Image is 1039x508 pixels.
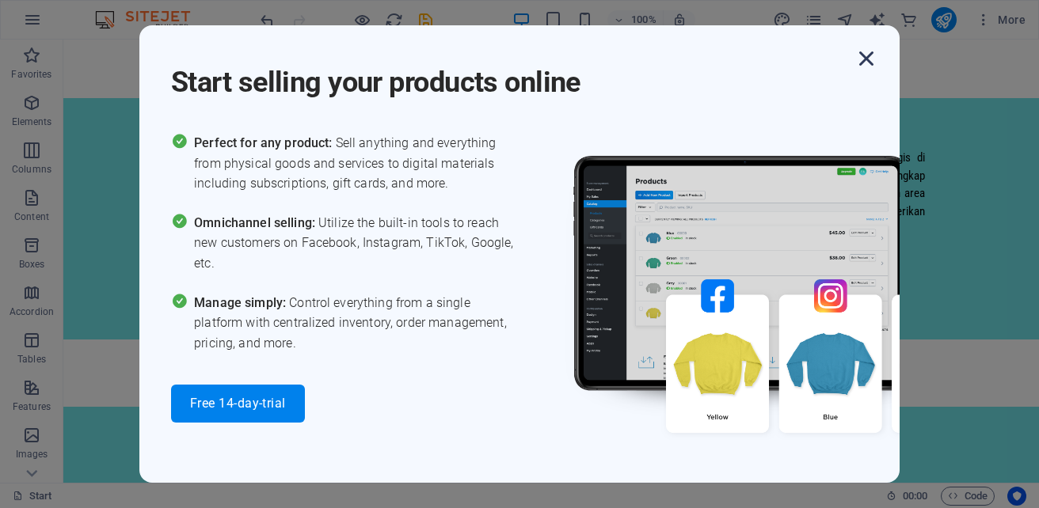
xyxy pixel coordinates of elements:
[547,133,1022,479] img: promo_image.png
[194,213,519,274] span: Utilize the built-in tools to reach new customers on Facebook, Instagram, TikTok, Google, etc.
[190,397,286,410] span: Free 14-day-trial
[194,215,318,230] span: Omnichannel selling:
[194,295,289,310] span: Manage simply:
[194,293,519,354] span: Control everything from a single platform with centralized inventory, order management, pricing, ...
[194,133,519,194] span: Sell anything and everything from physical goods and services to digital materials including subs...
[194,135,335,150] span: Perfect for any product:
[171,44,852,101] h1: Start selling your products online
[171,385,305,423] button: Free 14-day-trial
